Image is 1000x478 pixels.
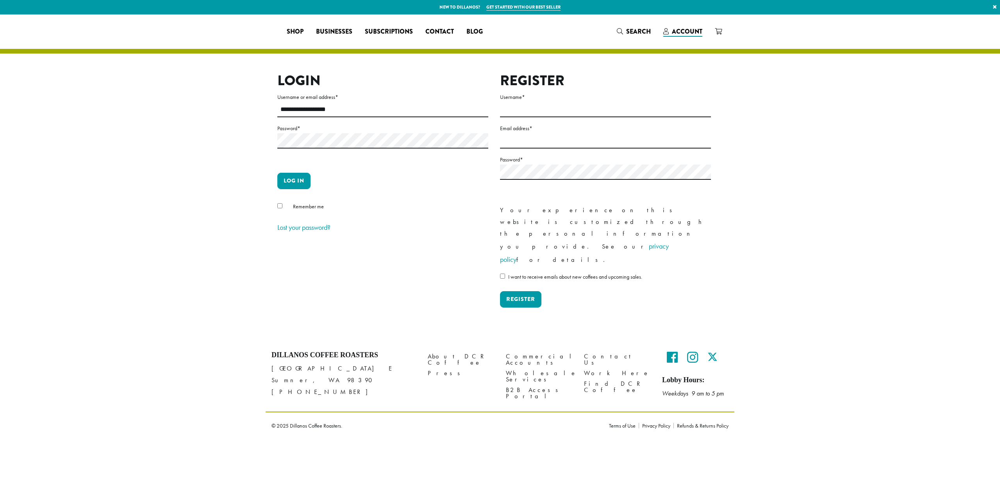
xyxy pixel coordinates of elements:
a: Work Here [584,368,650,379]
p: © 2025 Dillanos Coffee Roasters. [271,423,597,428]
input: I want to receive emails about new coffees and upcoming sales. [500,274,505,279]
span: Contact [425,27,454,37]
a: Search [611,25,657,38]
a: B2B Access Portal [506,385,572,402]
a: Privacy Policy [639,423,673,428]
a: Press [428,368,494,379]
a: Lost your password? [277,223,330,232]
label: Password [500,155,711,165]
h5: Lobby Hours: [662,376,729,385]
span: Subscriptions [365,27,413,37]
span: Businesses [316,27,352,37]
button: Register [500,291,541,308]
a: Commercial Accounts [506,351,572,368]
a: Terms of Use [609,423,639,428]
h2: Register [500,72,711,89]
a: Find DCR Coffee [584,379,650,396]
h4: Dillanos Coffee Roasters [271,351,416,360]
span: Search [626,27,651,36]
label: Username [500,92,711,102]
a: Get started with our best seller [486,4,561,11]
span: Shop [287,27,304,37]
a: About DCR Coffee [428,351,494,368]
span: Remember me [293,203,324,210]
button: Log in [277,173,311,189]
p: Your experience on this website is customized through the personal information you provide. See o... [500,204,711,266]
a: privacy policy [500,242,669,264]
label: Email address [500,124,711,133]
label: Password [277,124,488,133]
a: Shop [280,25,310,38]
a: Contact Us [584,351,650,368]
h2: Login [277,72,488,89]
em: Weekdays 9 am to 5 pm [662,389,724,397]
span: Account [672,27,702,36]
a: Wholesale Services [506,368,572,385]
span: Blog [466,27,483,37]
span: I want to receive emails about new coffees and upcoming sales. [508,273,642,280]
label: Username or email address [277,92,488,102]
p: [GEOGRAPHIC_DATA] E Sumner, WA 98390 [PHONE_NUMBER] [271,363,416,398]
a: Refunds & Returns Policy [673,423,729,428]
